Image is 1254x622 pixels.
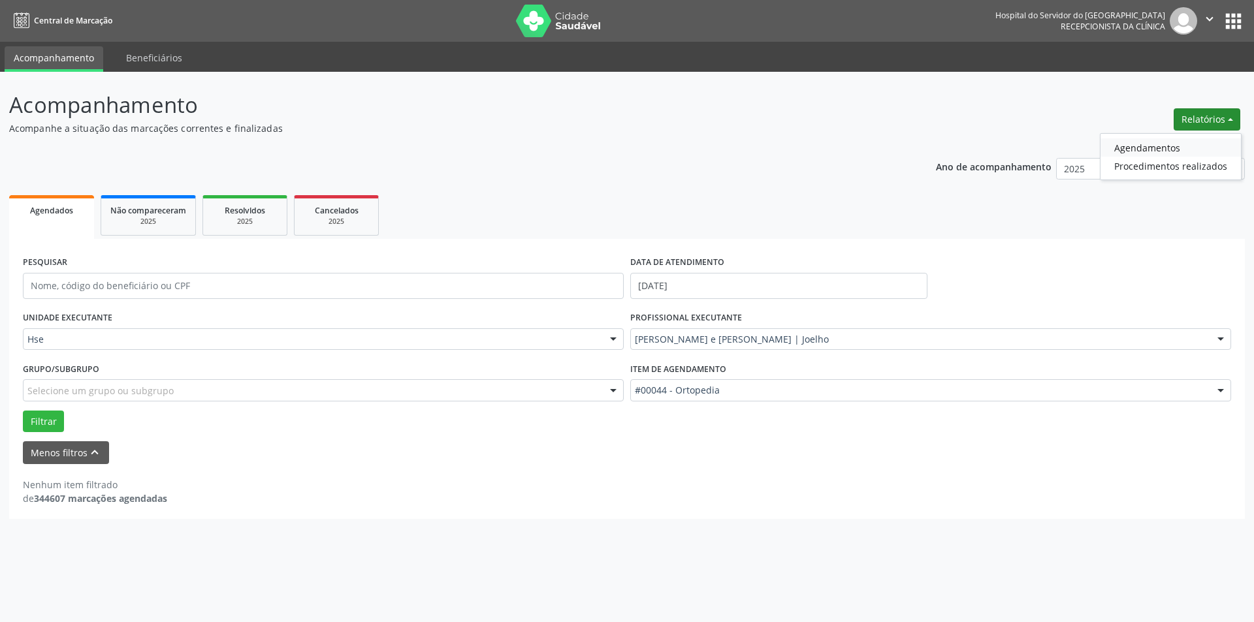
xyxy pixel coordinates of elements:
div: Nenhum item filtrado [23,478,167,491]
label: Grupo/Subgrupo [23,359,99,379]
input: Selecione um intervalo [630,273,927,299]
a: Agendamentos [1101,138,1241,157]
span: Recepcionista da clínica [1061,21,1165,32]
button:  [1197,7,1222,35]
a: Acompanhamento [5,46,103,72]
i:  [1202,12,1217,26]
input: Nome, código do beneficiário ou CPF [23,273,624,299]
label: PESQUISAR [23,253,67,273]
div: 2025 [304,217,369,226]
div: 2025 [212,217,278,226]
label: PROFISSIONAL EXECUTANTE [630,308,742,328]
span: Não compareceram [110,205,186,216]
span: #00044 - Ortopedia [635,384,1204,397]
label: Item de agendamento [630,359,726,379]
strong: 344607 marcações agendadas [34,492,167,505]
p: Ano de acompanhamento [936,158,1052,174]
span: Hse [27,333,597,346]
span: Selecione um grupo ou subgrupo [27,384,174,397]
a: Procedimentos realizados [1101,157,1241,175]
label: UNIDADE EXECUTANTE [23,308,112,328]
div: 2025 [110,217,186,226]
a: Central de Marcação [9,10,112,31]
i: keyboard_arrow_up [88,445,102,459]
p: Acompanhe a situação das marcações correntes e finalizadas [9,121,874,135]
div: Hospital do Servidor do [GEOGRAPHIC_DATA] [995,10,1165,21]
span: [PERSON_NAME] e [PERSON_NAME] | Joelho [635,333,1204,346]
label: DATA DE ATENDIMENTO [630,253,724,273]
button: Menos filtroskeyboard_arrow_up [23,441,109,464]
span: Resolvidos [225,205,265,216]
button: Filtrar [23,411,64,433]
button: Relatórios [1174,108,1240,131]
a: Beneficiários [117,46,191,69]
p: Acompanhamento [9,89,874,121]
span: Cancelados [315,205,359,216]
ul: Relatórios [1100,133,1242,180]
div: de [23,491,167,505]
span: Agendados [30,205,73,216]
button: apps [1222,10,1245,33]
span: Central de Marcação [34,15,112,26]
img: img [1170,7,1197,35]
